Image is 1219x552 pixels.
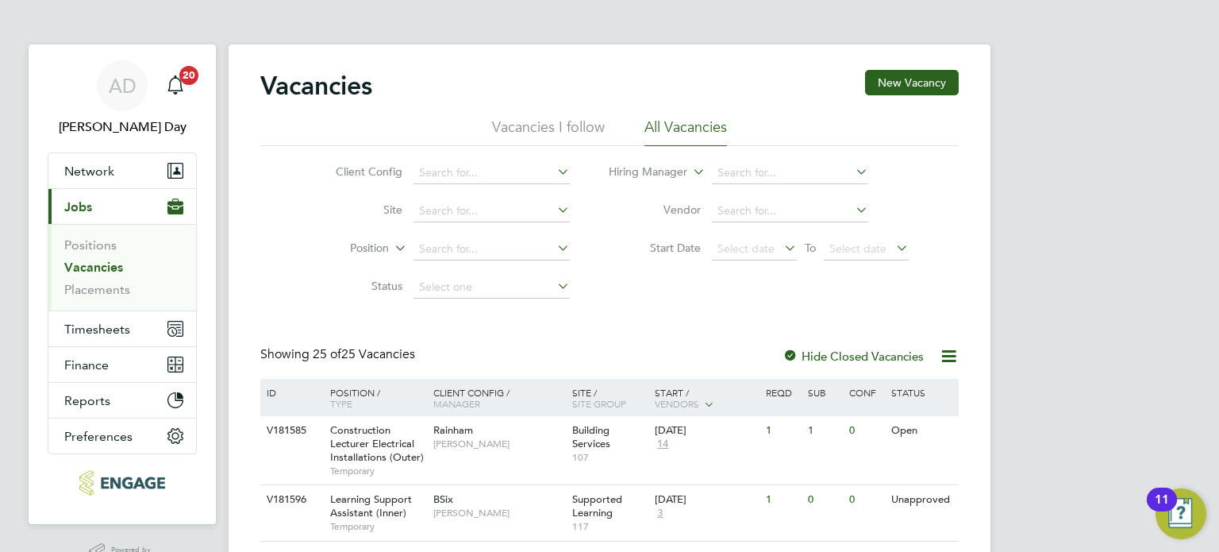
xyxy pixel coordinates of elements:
[1156,488,1206,539] button: Open Resource Center, 11 new notifications
[572,423,610,450] span: Building Services
[609,203,701,217] label: Vendor
[492,118,605,146] li: Vacancies I follow
[433,438,564,450] span: [PERSON_NAME]
[64,199,92,214] span: Jobs
[845,485,886,515] div: 0
[48,118,197,137] span: Amie Day
[712,162,868,184] input: Search for...
[313,346,341,362] span: 25 of
[887,379,956,406] div: Status
[433,507,564,519] span: [PERSON_NAME]
[572,520,648,533] span: 117
[572,451,648,464] span: 107
[330,520,425,533] span: Temporary
[311,164,402,179] label: Client Config
[804,379,845,406] div: Sub
[311,203,402,217] label: Site
[48,311,196,346] button: Timesheets
[330,492,412,519] span: Learning Support Assistant (Inner)
[330,423,424,464] span: Construction Lecturer Electrical Installations (Outer)
[313,346,415,362] span: 25 Vacancies
[596,164,687,180] label: Hiring Manager
[311,279,402,293] label: Status
[762,416,803,446] div: 1
[263,416,318,446] div: V181585
[1155,500,1169,520] div: 11
[651,379,762,419] div: Start /
[655,507,665,520] span: 3
[655,438,671,451] span: 14
[804,416,845,446] div: 1
[887,416,956,446] div: Open
[762,379,803,406] div: Reqd
[263,379,318,406] div: ID
[64,322,130,337] span: Timesheets
[655,424,758,438] div: [DATE]
[298,241,389,257] label: Position
[318,379,429,417] div: Position /
[48,470,197,496] a: Go to home page
[413,238,570,261] input: Search for...
[64,393,110,408] span: Reports
[64,260,123,275] a: Vacancies
[829,241,886,256] span: Select date
[572,397,626,410] span: Site Group
[48,347,196,382] button: Finance
[865,70,959,95] button: New Vacancy
[160,60,191,111] a: 20
[260,70,372,102] h2: Vacancies
[572,492,622,519] span: Supported Learning
[644,118,727,146] li: All Vacancies
[800,237,821,258] span: To
[845,379,886,406] div: Conf
[783,349,924,364] label: Hide Closed Vacancies
[29,44,216,524] nav: Main navigation
[48,60,197,137] a: AD[PERSON_NAME] Day
[260,346,418,363] div: Showing
[64,282,130,297] a: Placements
[109,75,137,96] span: AD
[609,241,701,255] label: Start Date
[762,485,803,515] div: 1
[717,241,775,256] span: Select date
[48,189,196,224] button: Jobs
[655,493,758,507] div: [DATE]
[804,485,845,515] div: 0
[179,66,198,85] span: 20
[330,397,352,410] span: Type
[48,224,196,311] div: Jobs
[79,470,164,496] img: morganhunt-logo-retina.png
[64,164,114,179] span: Network
[413,200,570,222] input: Search for...
[64,357,109,373] span: Finance
[712,200,868,222] input: Search for...
[64,237,117,253] a: Positions
[48,153,196,188] button: Network
[433,423,473,437] span: Rainham
[655,397,699,410] span: Vendors
[48,419,196,454] button: Preferences
[845,416,886,446] div: 0
[64,429,133,444] span: Preferences
[330,465,425,477] span: Temporary
[429,379,568,417] div: Client Config /
[413,162,570,184] input: Search for...
[263,485,318,515] div: V181596
[433,397,480,410] span: Manager
[568,379,652,417] div: Site /
[413,276,570,299] input: Select one
[887,485,956,515] div: Unapproved
[433,492,453,506] span: BSix
[48,383,196,418] button: Reports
